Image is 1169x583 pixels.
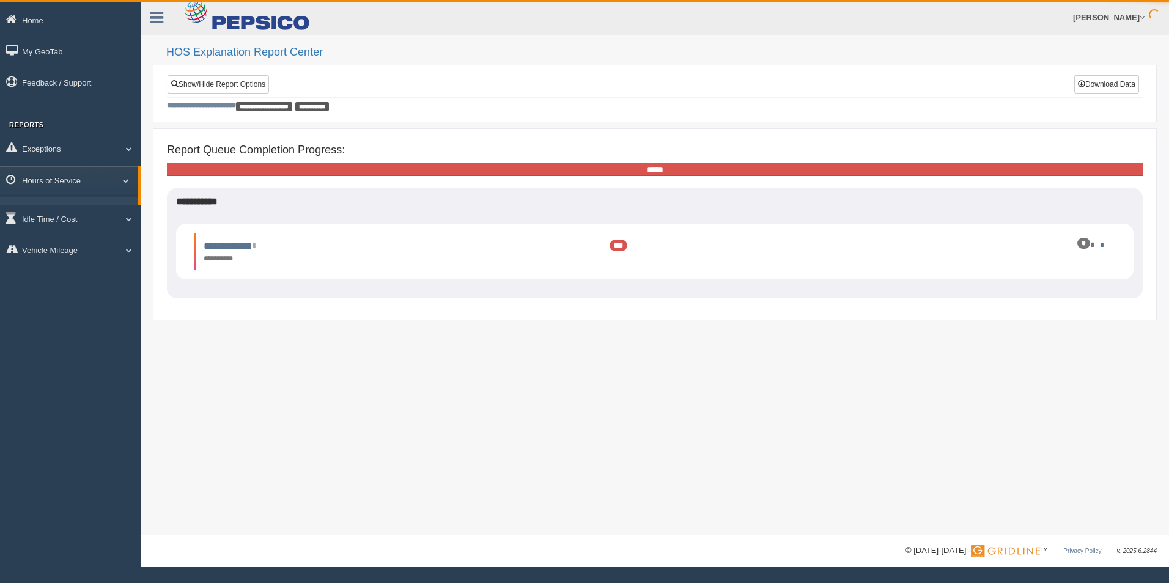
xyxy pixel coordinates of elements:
[905,544,1157,557] div: © [DATE]-[DATE] - ™
[168,75,269,94] a: Show/Hide Report Options
[971,545,1040,557] img: Gridline
[1117,548,1157,554] span: v. 2025.6.2844
[22,197,138,219] a: HOS Explanation Reports
[1063,548,1101,554] a: Privacy Policy
[194,233,1115,270] li: Expand
[166,46,1157,59] h2: HOS Explanation Report Center
[1074,75,1139,94] button: Download Data
[167,144,1143,156] h4: Report Queue Completion Progress:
